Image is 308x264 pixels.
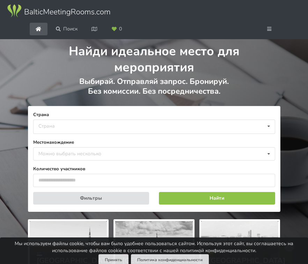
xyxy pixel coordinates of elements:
[28,77,280,104] p: Выбирай. Отправляй запрос. Бронируй. Без комиссии. Без посредничества.
[119,27,122,31] span: 0
[6,4,111,18] img: Baltic Meeting Rooms
[33,139,275,146] label: Местонахождение
[159,192,275,205] button: Найти
[33,165,275,172] label: Количество участников
[37,150,117,158] div: Можно выбрать несколько
[33,192,149,205] button: Фильтры
[28,39,280,75] h1: Найди идеальное место для мероприятия
[38,123,55,129] div: Страна
[33,111,275,118] label: Страна
[51,23,82,35] a: Поиск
